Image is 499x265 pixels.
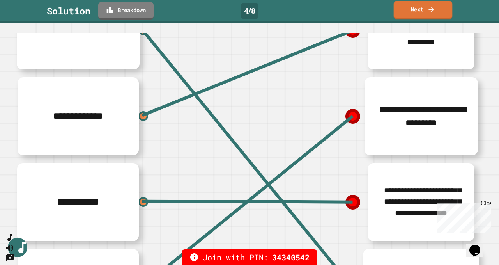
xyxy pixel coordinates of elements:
[5,233,14,243] button: SpeedDial basic example
[394,1,453,19] a: Next
[466,234,491,257] iframe: chat widget
[5,243,14,253] button: Mute music
[182,249,317,265] div: Join with PIN:
[98,2,154,20] a: Breakdown
[241,3,258,19] div: 4 / 8
[5,253,14,262] button: Change Music
[3,3,54,50] div: Chat with us now!Close
[434,200,491,233] iframe: chat widget
[272,251,310,263] span: 34340542
[47,4,90,18] div: Solution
